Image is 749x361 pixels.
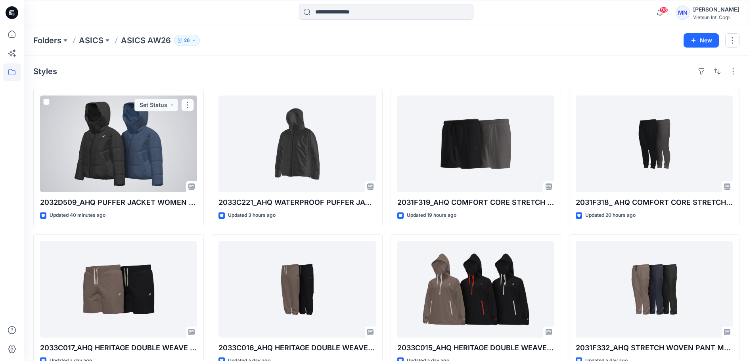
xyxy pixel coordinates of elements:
[397,96,554,192] a: 2031F319_AHQ COMFORT CORE STRETCH WOVEN 7IN SHORT MEN WESTERN_SMS_AW26
[407,211,456,220] p: Updated 19 hours ago
[33,67,57,76] h4: Styles
[79,35,103,46] a: ASICS
[576,342,733,353] p: 2031F332_AHQ STRETCH WOVEN PANT MEN WESTERN_AW26
[585,211,636,220] p: Updated 20 hours ago
[228,211,276,220] p: Updated 3 hours ago
[693,14,739,20] div: Vietsun Int. Corp
[184,36,190,45] p: 26
[397,197,554,208] p: 2031F319_AHQ COMFORT CORE STRETCH WOVEN 7IN SHORT MEN WESTERN_SMS_AW26
[174,35,200,46] button: 26
[40,96,197,192] a: 2032D509_AHQ PUFFER JACKET WOMEN WESTERN_AW26
[218,96,375,192] a: 2033C221_AHQ WATERPROOF PUFFER JACEKT UNISEX WESTERN_AW26
[576,197,733,208] p: 2031F318_ AHQ COMFORT CORE STRETCH WOVEN PANT MEN WESTERN_SMS_AW26
[121,35,171,46] p: ASICS AW26
[659,7,668,13] span: 98
[684,33,719,48] button: New
[693,5,739,14] div: [PERSON_NAME]
[576,96,733,192] a: 2031F318_ AHQ COMFORT CORE STRETCH WOVEN PANT MEN WESTERN_SMS_AW26
[40,241,197,338] a: 2033C017_AHQ HERITAGE DOUBLE WEAVE 7IN SHORT UNISEX WESTERN_AW26
[33,35,61,46] a: Folders
[397,241,554,338] a: 2033C015_AHQ HERITAGE DOUBLE WEAVE RELAXED ANORAK UNISEX WESTERN _AW26
[397,342,554,353] p: 2033C015_AHQ HERITAGE DOUBLE WEAVE RELAXED ANORAK UNISEX WESTERN _AW26
[40,342,197,353] p: 2033C017_AHQ HERITAGE DOUBLE WEAVE 7IN SHORT UNISEX WESTERN_AW26
[218,342,375,353] p: 2033C016_AHQ HERITAGE DOUBLE WEAVE PANT UNISEX WESTERN_AW26
[40,197,197,208] p: 2032D509_AHQ PUFFER JACKET WOMEN WESTERN_AW26
[676,6,690,20] div: MN
[218,241,375,338] a: 2033C016_AHQ HERITAGE DOUBLE WEAVE PANT UNISEX WESTERN_AW26
[576,241,733,338] a: 2031F332_AHQ STRETCH WOVEN PANT MEN WESTERN_AW26
[50,211,105,220] p: Updated 40 minutes ago
[218,197,375,208] p: 2033C221_AHQ WATERPROOF PUFFER JACEKT UNISEX WESTERN_AW26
